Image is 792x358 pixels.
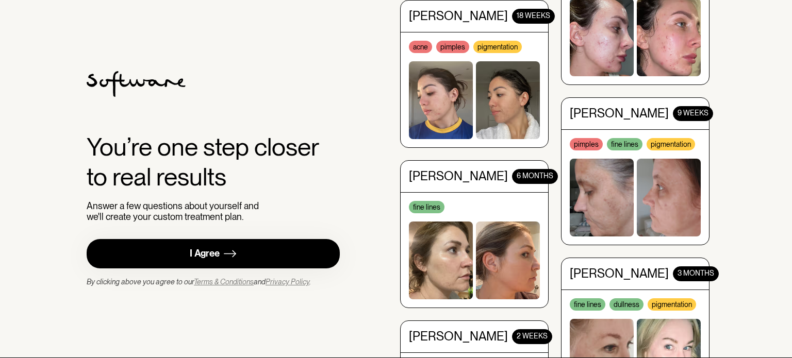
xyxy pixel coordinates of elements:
[409,7,508,22] div: [PERSON_NAME]
[647,137,695,149] div: pigmentation
[570,297,605,309] div: fine lines
[409,167,508,182] div: [PERSON_NAME]
[409,199,444,212] div: fine lines
[673,265,719,280] div: 3 MONTHS
[409,39,432,52] div: acne
[512,167,558,182] div: 6 months
[436,39,469,52] div: pimples
[87,200,263,223] div: Answer a few questions about yourself and we'll create your custom treatment plan.
[673,105,713,120] div: 9 WEEKS
[194,278,254,286] a: Terms & Conditions
[266,278,309,286] a: Privacy Policy
[87,239,340,268] a: I Agree
[473,39,522,52] div: pigmentation
[87,277,311,287] div: By clicking above you agree to our and .
[512,7,555,22] div: 18 WEEKS
[190,248,220,260] div: I Agree
[607,137,642,149] div: fine lines
[512,328,552,343] div: 2 WEEKS
[87,132,340,192] div: You’re one step closer to real results
[648,297,696,309] div: pigmentation
[570,137,603,149] div: pimples
[570,265,669,280] div: [PERSON_NAME]
[409,328,508,343] div: [PERSON_NAME]
[570,105,669,120] div: [PERSON_NAME]
[609,297,643,309] div: dullness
